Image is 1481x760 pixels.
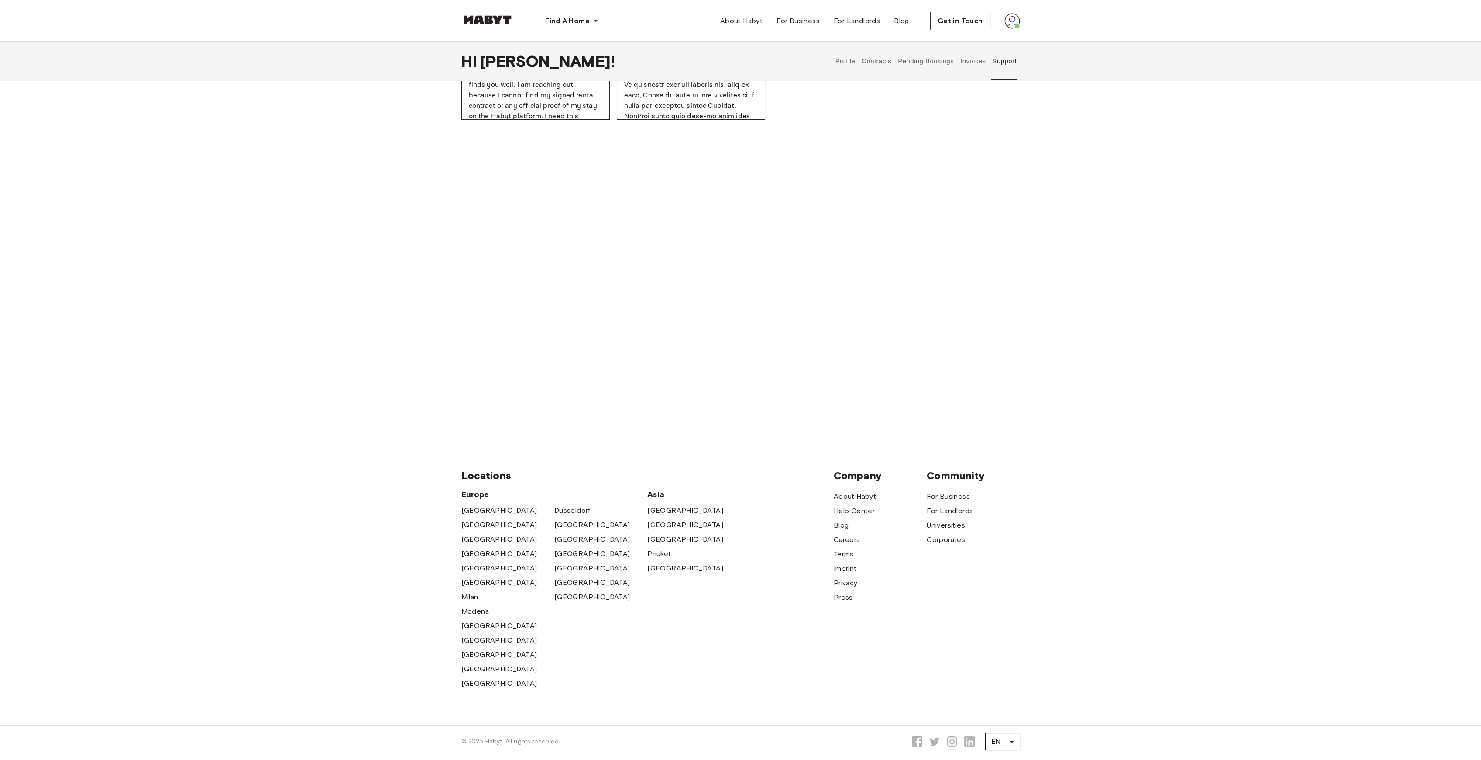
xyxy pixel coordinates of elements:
a: [GEOGRAPHIC_DATA] [461,635,537,646]
a: Imprint [834,563,857,574]
a: [GEOGRAPHIC_DATA] [461,678,537,689]
button: Find A Home [538,12,605,30]
a: Blog [887,12,916,30]
span: [PERSON_NAME] ! [480,52,615,70]
a: About Habyt [834,491,876,502]
a: Dusseldorf [554,505,591,516]
a: [GEOGRAPHIC_DATA] [461,549,537,559]
span: For Landlords [927,506,973,516]
span: Get in Touch [938,16,983,26]
a: Phuket [647,549,671,559]
a: [GEOGRAPHIC_DATA] [647,534,723,545]
a: Milan [461,592,478,602]
a: [GEOGRAPHIC_DATA] [461,664,537,674]
span: About Habyt [720,16,763,26]
a: Blog [834,520,849,531]
button: Support [991,42,1018,80]
span: Community [927,469,1020,482]
a: Corporates [927,535,965,545]
span: Find A Home [545,16,590,26]
img: avatar [1004,13,1020,29]
span: Locations [461,469,834,482]
span: © 2025 Habyt. All rights reserved. [461,737,560,746]
button: Pending Bookings [897,42,955,80]
a: [GEOGRAPHIC_DATA] [554,563,630,573]
a: Terms [834,549,854,560]
span: For Business [777,16,820,26]
a: [GEOGRAPHIC_DATA] [461,534,537,545]
a: [GEOGRAPHIC_DATA] [554,549,630,559]
a: Modena [461,606,489,617]
a: [GEOGRAPHIC_DATA] [554,577,630,588]
a: [GEOGRAPHIC_DATA] [461,505,537,516]
a: [GEOGRAPHIC_DATA] [647,520,723,530]
span: Asia [647,489,740,500]
button: Contracts [861,42,893,80]
span: For Landlords [834,16,880,26]
div: EN [985,729,1020,754]
a: [GEOGRAPHIC_DATA] [647,505,723,516]
a: [GEOGRAPHIC_DATA] [554,592,630,602]
button: Profile [834,42,856,80]
a: [GEOGRAPHIC_DATA] [554,520,630,530]
button: Invoices [959,42,986,80]
a: For Business [927,491,970,502]
a: Careers [834,535,860,545]
span: Company [834,469,927,482]
a: [GEOGRAPHIC_DATA] [461,563,537,573]
a: [GEOGRAPHIC_DATA] [461,649,537,660]
span: Europe [461,489,648,500]
a: [GEOGRAPHIC_DATA] [554,534,630,545]
div: user profile tabs [832,42,1020,80]
span: Blog [894,16,909,26]
a: Press [834,592,853,603]
a: [GEOGRAPHIC_DATA] [461,520,537,530]
a: For Landlords [827,12,887,30]
a: [GEOGRAPHIC_DATA] [461,577,537,588]
a: About Habyt [713,12,770,30]
a: [GEOGRAPHIC_DATA] [647,563,723,573]
img: Habyt [461,15,514,24]
button: Get in Touch [930,12,990,30]
a: Universities [927,520,965,531]
span: Hi [461,52,480,70]
a: [GEOGRAPHIC_DATA] [461,621,537,631]
a: Help Center [834,506,875,516]
a: For Business [770,12,827,30]
a: Privacy [834,578,858,588]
